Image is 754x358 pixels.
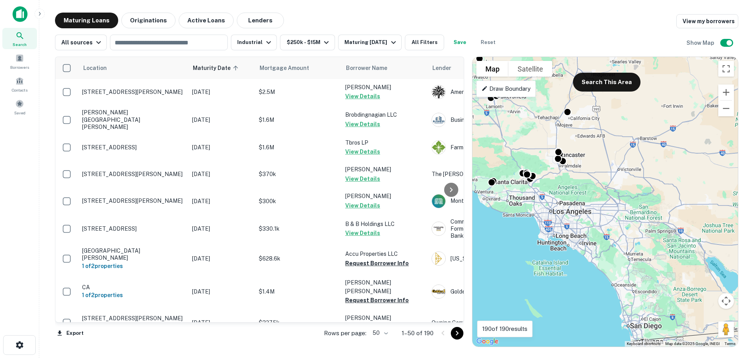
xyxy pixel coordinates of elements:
[55,35,107,50] button: All sources
[432,318,549,327] p: Owning Corporation
[474,336,500,347] a: Open this area in Google Maps (opens a new window)
[718,293,734,309] button: Map camera controls
[345,174,380,184] button: View Details
[82,171,184,178] p: [STREET_ADDRESS][PERSON_NAME]
[718,61,734,77] button: Toggle fullscreen view
[82,284,184,291] p: CA
[2,96,37,117] div: Saved
[83,63,107,73] span: Location
[432,140,549,154] div: Farm Credit Mid-america
[345,165,424,174] p: [PERSON_NAME]
[338,35,401,50] button: Maturing [DATE]
[345,119,380,129] button: View Details
[61,38,103,47] div: All sources
[481,84,531,94] p: Draw Boundary
[82,225,184,232] p: [STREET_ADDRESS]
[346,63,387,73] span: Borrower Name
[12,87,27,93] span: Contacts
[255,57,341,79] th: Mortgage Amount
[370,327,389,339] div: 50
[260,63,319,73] span: Mortgage Amount
[627,341,661,347] button: Keyboard shortcuts
[474,336,500,347] img: Google
[432,222,445,235] img: picture
[82,291,184,299] h6: 1 of 2 properties
[345,250,424,258] p: Accu Properties LLC
[432,218,549,240] div: Community [GEOGRAPHIC_DATA] Formerly Central Valley Community Bank
[432,252,549,266] div: [US_STATE] Bank Of Commerce
[192,88,251,96] p: [DATE]
[2,28,37,49] a: Search
[432,113,445,127] img: picture
[192,143,251,152] p: [DATE]
[665,341,720,346] span: Map data ©2025 Google, INEGI
[2,51,37,72] a: Borrowers
[405,35,444,50] button: All Filters
[715,295,754,333] iframe: Chat Widget
[472,57,738,347] div: 0 0
[428,57,553,79] th: Lender
[231,35,277,50] button: Industrial
[259,197,337,206] p: $300k
[82,88,184,95] p: [STREET_ADDRESS][PERSON_NAME]
[432,252,445,265] img: picture
[192,224,251,233] p: [DATE]
[482,324,527,334] p: 190 of 190 results
[345,278,424,296] p: [PERSON_NAME] [PERSON_NAME]
[447,35,472,50] button: Save your search to get updates of matches that match your search criteria.
[259,170,337,178] p: $370k
[432,195,445,208] img: picture
[2,73,37,95] a: Contacts
[192,170,251,178] p: [DATE]
[192,287,251,296] p: [DATE]
[82,247,184,261] p: [GEOGRAPHIC_DATA][PERSON_NAME]
[259,254,337,263] p: $628.6k
[82,109,184,130] p: [PERSON_NAME][GEOGRAPHIC_DATA][PERSON_NAME]
[345,138,424,147] p: Tbros LP
[82,315,184,322] p: [STREET_ADDRESS][PERSON_NAME]
[259,116,337,124] p: $1.6M
[55,13,118,28] button: Maturing Loans
[345,147,380,156] button: View Details
[686,39,716,47] h6: Show Map
[188,57,255,79] th: Maturity Date
[341,57,428,79] th: Borrower Name
[402,329,434,338] p: 1–50 of 190
[451,327,463,340] button: Go to next page
[10,64,29,70] span: Borrowers
[324,329,366,338] p: Rows per page:
[345,259,409,268] button: Request Borrower Info
[345,83,424,92] p: [PERSON_NAME]
[280,35,335,50] button: $250k - $15M
[476,61,509,77] button: Show street map
[573,73,641,92] button: Search This Area
[345,201,380,210] button: View Details
[476,35,501,50] button: Reset
[432,63,451,73] span: Lender
[78,57,188,79] th: Location
[432,285,549,299] div: Golden 1 Credit Union
[725,341,736,346] a: Terms
[345,220,424,228] p: B & B Holdings LLC
[237,13,284,28] button: Lenders
[192,318,251,327] p: [DATE]
[345,296,409,305] button: Request Borrower Info
[192,197,251,206] p: [DATE]
[718,84,734,100] button: Zoom in
[345,192,424,200] p: [PERSON_NAME]
[259,224,337,233] p: $330.1k
[13,41,27,48] span: Search
[345,228,380,238] button: View Details
[55,327,86,339] button: Export
[432,194,549,208] div: Montecito Bank & Trust
[432,85,549,99] div: American Riviera Bank (arbv)
[82,144,184,151] p: [STREET_ADDRESS]
[82,197,184,204] p: [STREET_ADDRESS][PERSON_NAME]
[14,110,26,116] span: Saved
[432,285,445,298] img: picture
[82,322,184,330] h6: 1 of 2 properties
